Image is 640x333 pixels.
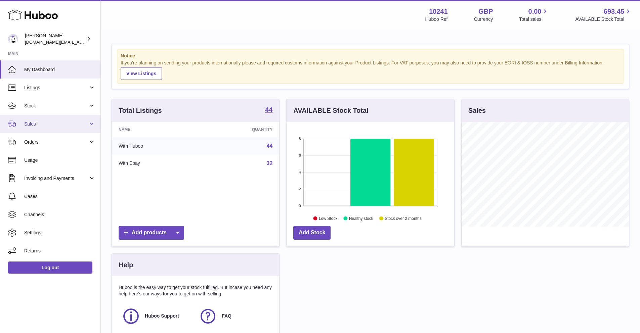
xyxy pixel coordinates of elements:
[145,313,179,319] span: Huboo Support
[478,7,493,16] strong: GBP
[121,53,620,59] strong: Notice
[299,187,301,191] text: 2
[200,122,279,137] th: Quantity
[474,16,493,22] div: Currency
[299,204,301,208] text: 0
[24,193,95,200] span: Cases
[222,313,231,319] span: FAQ
[119,260,133,270] h3: Help
[25,39,134,45] span: [DOMAIN_NAME][EMAIL_ADDRESS][DOMAIN_NAME]
[519,16,549,22] span: Total sales
[575,7,632,22] a: 693.45 AVAILABLE Stock Total
[122,307,192,325] a: Huboo Support
[24,121,88,127] span: Sales
[121,60,620,80] div: If you're planning on sending your products internationally please add required customs informati...
[119,284,272,297] p: Huboo is the easy way to get your stock fulfilled. But incase you need any help here's our ways f...
[24,248,95,254] span: Returns
[604,7,624,16] span: 693.45
[319,216,338,221] text: Low Stock
[299,153,301,157] text: 6
[24,85,88,91] span: Listings
[429,7,448,16] strong: 10241
[24,157,95,163] span: Usage
[25,33,85,45] div: [PERSON_NAME]
[119,226,184,240] a: Add products
[24,66,95,73] span: My Dashboard
[267,160,273,166] a: 32
[119,106,162,115] h3: Total Listings
[265,106,272,113] strong: 44
[299,137,301,141] text: 8
[112,122,200,137] th: Name
[267,143,273,149] a: 44
[528,7,542,16] span: 0.00
[265,106,272,114] a: 44
[24,175,88,182] span: Invoicing and Payments
[24,211,95,218] span: Channels
[349,216,374,221] text: Healthy stock
[468,106,486,115] h3: Sales
[519,7,549,22] a: 0.00 Total sales
[112,155,200,172] td: With Ebay
[425,16,448,22] div: Huboo Ref
[293,106,368,115] h3: AVAILABLE Stock Total
[24,230,95,236] span: Settings
[8,34,18,44] img: londonaquatics.online@gmail.com
[121,67,162,80] a: View Listings
[199,307,269,325] a: FAQ
[24,139,88,145] span: Orders
[24,103,88,109] span: Stock
[385,216,422,221] text: Stock over 2 months
[575,16,632,22] span: AVAILABLE Stock Total
[299,170,301,174] text: 4
[112,137,200,155] td: With Huboo
[8,261,92,274] a: Log out
[293,226,331,240] a: Add Stock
